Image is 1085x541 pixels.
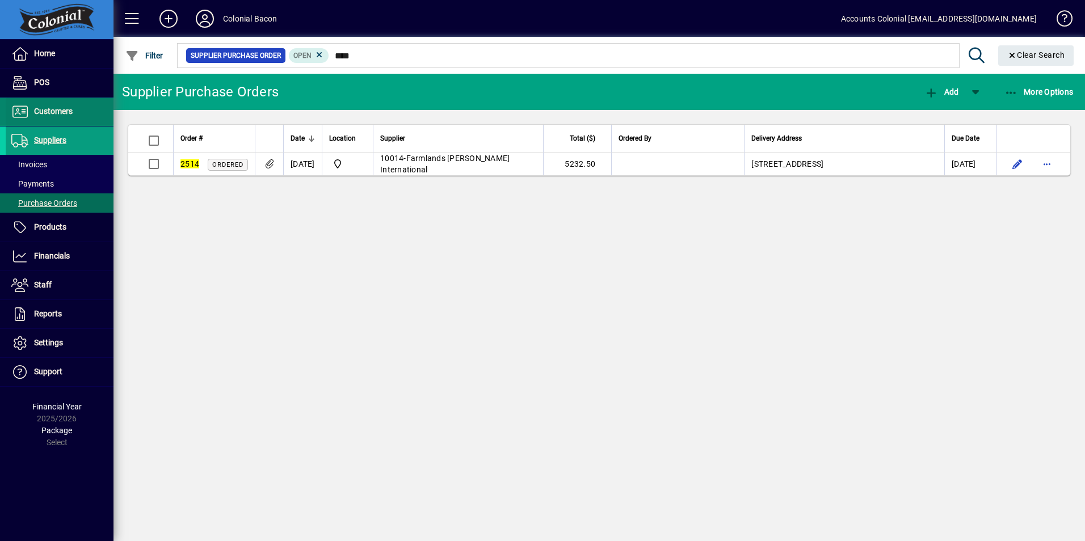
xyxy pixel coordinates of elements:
[11,160,47,169] span: Invoices
[922,82,961,102] button: Add
[180,132,248,145] div: Order #
[1038,155,1056,173] button: More options
[1008,155,1027,173] button: Edit
[34,367,62,376] span: Support
[34,107,73,116] span: Customers
[6,174,113,193] a: Payments
[34,309,62,318] span: Reports
[1004,87,1074,96] span: More Options
[11,179,54,188] span: Payments
[187,9,223,29] button: Profile
[952,132,979,145] span: Due Date
[125,51,163,60] span: Filter
[34,222,66,231] span: Products
[150,9,187,29] button: Add
[291,132,305,145] span: Date
[380,154,510,174] span: Farmlands [PERSON_NAME] International
[952,132,990,145] div: Due Date
[212,161,243,168] span: Ordered
[34,78,49,87] span: POS
[550,132,605,145] div: Total ($)
[619,132,651,145] span: Ordered By
[944,153,996,175] td: [DATE]
[924,87,958,96] span: Add
[329,132,356,145] span: Location
[998,45,1074,66] button: Clear
[543,153,611,175] td: 5232.50
[373,153,543,175] td: -
[122,83,279,101] div: Supplier Purchase Orders
[329,157,366,171] span: Colonial Bacon
[6,271,113,299] a: Staff
[751,132,802,145] span: Delivery Address
[6,358,113,386] a: Support
[841,10,1037,28] div: Accounts Colonial [EMAIL_ADDRESS][DOMAIN_NAME]
[34,49,55,58] span: Home
[293,52,312,60] span: Open
[6,300,113,328] a: Reports
[289,48,329,63] mat-chip: Completion Status: Open
[34,280,52,289] span: Staff
[34,338,63,347] span: Settings
[6,329,113,357] a: Settings
[34,251,70,260] span: Financials
[11,198,77,208] span: Purchase Orders
[123,45,166,66] button: Filter
[1002,82,1076,102] button: More Options
[6,213,113,242] a: Products
[6,98,113,126] a: Customers
[180,159,199,168] em: 2514
[1007,50,1065,60] span: Clear Search
[34,136,66,145] span: Suppliers
[380,132,405,145] span: Supplier
[329,132,366,145] div: Location
[191,50,281,61] span: Supplier Purchase Order
[380,154,403,163] span: 10014
[32,402,82,411] span: Financial Year
[6,69,113,97] a: POS
[6,155,113,174] a: Invoices
[380,132,536,145] div: Supplier
[1048,2,1071,39] a: Knowledge Base
[223,10,277,28] div: Colonial Bacon
[291,132,315,145] div: Date
[283,153,322,175] td: [DATE]
[6,242,113,270] a: Financials
[570,132,595,145] span: Total ($)
[6,40,113,68] a: Home
[180,132,203,145] span: Order #
[6,193,113,213] a: Purchase Orders
[41,426,72,435] span: Package
[619,132,737,145] div: Ordered By
[744,153,944,175] td: [STREET_ADDRESS]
